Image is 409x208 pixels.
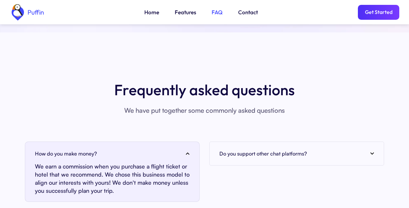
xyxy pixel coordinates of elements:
[124,105,285,116] p: We have put together some commonly asked questions
[26,9,44,16] div: Puffin
[175,8,196,17] a: Features
[35,149,97,158] h4: How do you make money?
[35,162,190,195] p: We earn a commission when you purchase a flight ticket or hotel that we recommend. We chose this ...
[212,8,223,17] a: FAQ
[219,149,307,158] h4: Do you support other chat platforms?
[10,4,44,20] a: home
[370,152,374,155] img: arrow
[358,5,399,20] a: Get Started
[144,8,159,17] a: Home
[186,152,190,155] img: arrow
[238,8,258,17] a: Contact
[114,79,295,100] h3: Frequently asked questions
